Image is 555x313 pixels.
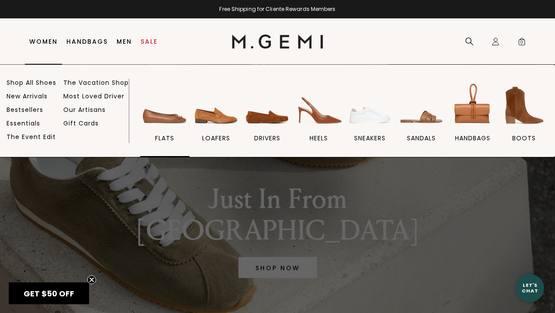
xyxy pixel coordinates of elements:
[7,92,48,100] a: New Arrivals
[310,134,328,142] span: heels
[202,134,230,142] span: loafers
[512,134,536,142] span: BOOTS
[243,81,292,157] a: drivers
[345,81,395,157] a: sneakers
[63,92,124,100] a: Most Loved Driver
[7,106,43,114] a: Bestsellers
[7,79,56,87] a: Shop All Shoes
[345,81,394,130] img: sneakers
[155,134,174,142] span: flats
[354,134,386,142] span: sneakers
[232,35,323,49] img: M.Gemi
[7,133,56,141] a: The Event Edit
[63,119,99,127] a: Gift Cards
[140,81,190,157] a: flats
[63,79,129,87] a: The Vacation Shop
[87,275,96,284] button: Close teaser
[294,81,344,157] a: heels
[140,81,189,130] img: flats
[243,81,292,130] img: drivers
[455,134,490,142] span: handbags
[24,288,74,299] span: GET $50 OFF
[192,81,241,130] img: loafers
[397,81,446,130] img: sandals
[448,81,497,157] a: handbags
[141,38,158,45] a: Sale
[254,134,280,142] span: drivers
[63,106,106,114] a: Our Artisans
[397,81,446,157] a: sandals
[29,38,58,45] a: Women
[500,81,549,157] a: BOOTS
[9,282,89,304] div: GET $50 OFFClose teaser
[117,38,132,45] a: Men
[66,38,108,45] a: Handbags
[192,81,241,157] a: loafers
[516,282,544,293] div: Let's Chat
[7,119,40,127] a: Essentials
[517,39,526,48] span: 0
[407,134,436,142] span: sandals
[500,81,548,130] img: BOOTS
[448,81,497,130] img: handbags
[294,81,343,130] img: heels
